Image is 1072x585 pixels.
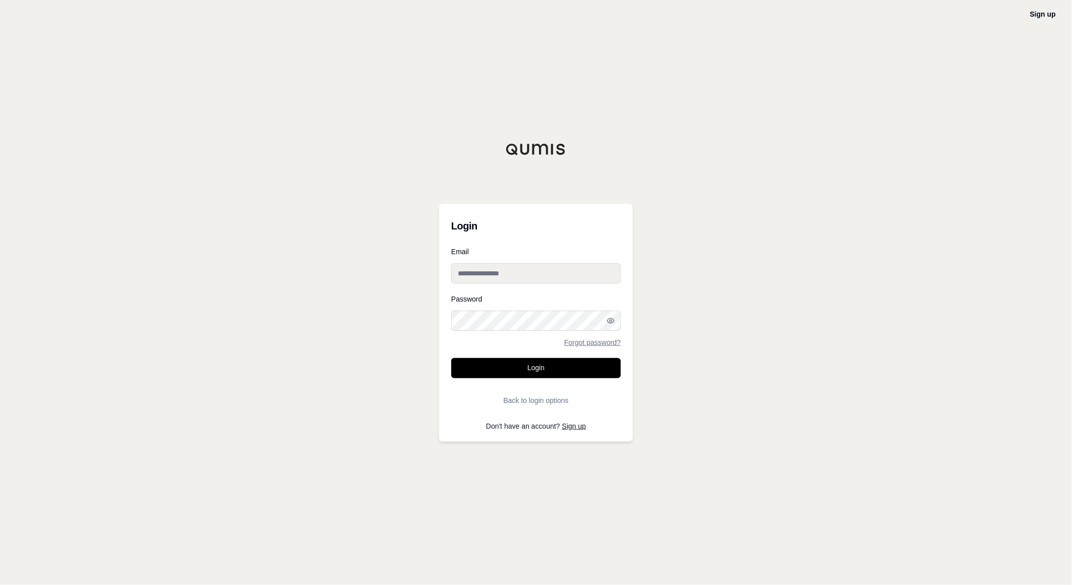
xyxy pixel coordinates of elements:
button: Back to login options [451,390,621,411]
label: Email [451,248,621,255]
a: Forgot password? [564,339,621,346]
p: Don't have an account? [451,423,621,430]
a: Sign up [562,422,586,430]
img: Qumis [506,143,566,155]
a: Sign up [1030,10,1056,18]
h3: Login [451,216,621,236]
label: Password [451,296,621,303]
button: Login [451,358,621,378]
